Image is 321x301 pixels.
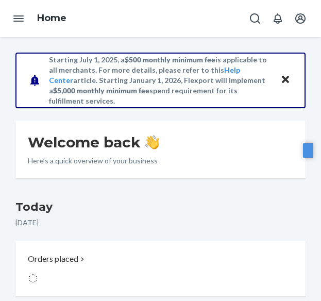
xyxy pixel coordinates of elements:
p: Here’s a quick overview of your business [28,156,159,166]
span: $500 monthly minimum fee [125,55,215,64]
button: Orders placed [15,241,306,296]
h1: Welcome back [28,133,159,152]
a: Home [37,12,66,24]
p: [DATE] [15,218,306,228]
p: Starting July 1, 2025, a is applicable to all merchants. For more details, please refer to this a... [49,55,271,106]
button: Open notifications [267,8,288,29]
h3: Today [15,199,306,215]
img: hand-wave emoji [145,135,159,149]
button: Open Navigation [8,8,29,29]
button: Close [279,73,292,88]
ol: breadcrumbs [29,4,75,34]
button: Open Search Box [245,8,265,29]
p: Orders placed [28,253,78,265]
span: $5,000 monthly minimum fee [53,86,149,95]
button: Open account menu [290,8,311,29]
